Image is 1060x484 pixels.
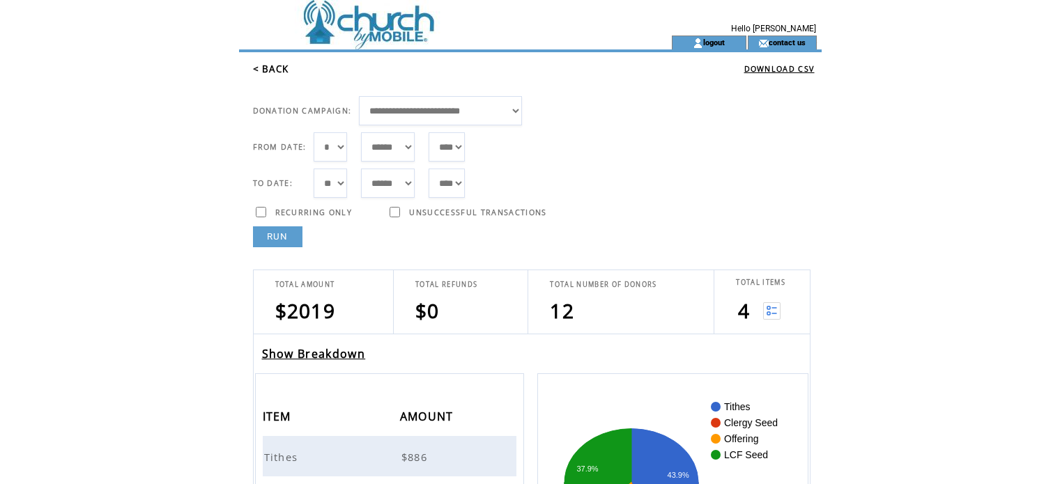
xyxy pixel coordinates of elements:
[409,208,546,217] span: UNSUCCESSFUL TRANSACTIONS
[253,106,352,116] span: DONATION CAMPAIGN:
[731,24,816,33] span: Hello [PERSON_NAME]
[263,412,295,420] a: ITEM
[253,142,307,152] span: FROM DATE:
[744,64,815,74] a: DOWNLOAD CSV
[400,412,457,420] a: AMOUNT
[724,401,751,412] text: Tithes
[264,449,302,462] a: Tithes
[401,450,431,464] span: $886
[724,417,778,428] text: Clergy Seed
[703,38,725,47] a: logout
[758,38,769,49] img: contact_us_icon.gif
[253,226,302,247] a: RUN
[724,433,759,444] text: Offering
[736,278,785,287] span: TOTAL ITEMS
[275,297,336,324] span: $2019
[550,297,574,324] span: 12
[693,38,703,49] img: account_icon.gif
[577,465,599,473] text: 37.9%
[275,280,335,289] span: TOTAL AMOUNT
[253,63,289,75] a: < BACK
[668,471,689,479] text: 43.9%
[262,346,366,361] a: Show Breakdown
[738,297,750,324] span: 4
[724,449,768,460] text: LCF Seed
[253,178,293,188] span: TO DATE:
[415,280,477,289] span: TOTAL REFUNDS
[769,38,806,47] a: contact us
[263,405,295,431] span: ITEM
[550,280,656,289] span: TOTAL NUMBER OF DONORS
[264,450,302,464] span: Tithes
[400,405,457,431] span: AMOUNT
[415,297,440,324] span: $0
[275,208,353,217] span: RECURRING ONLY
[763,302,781,320] img: View list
